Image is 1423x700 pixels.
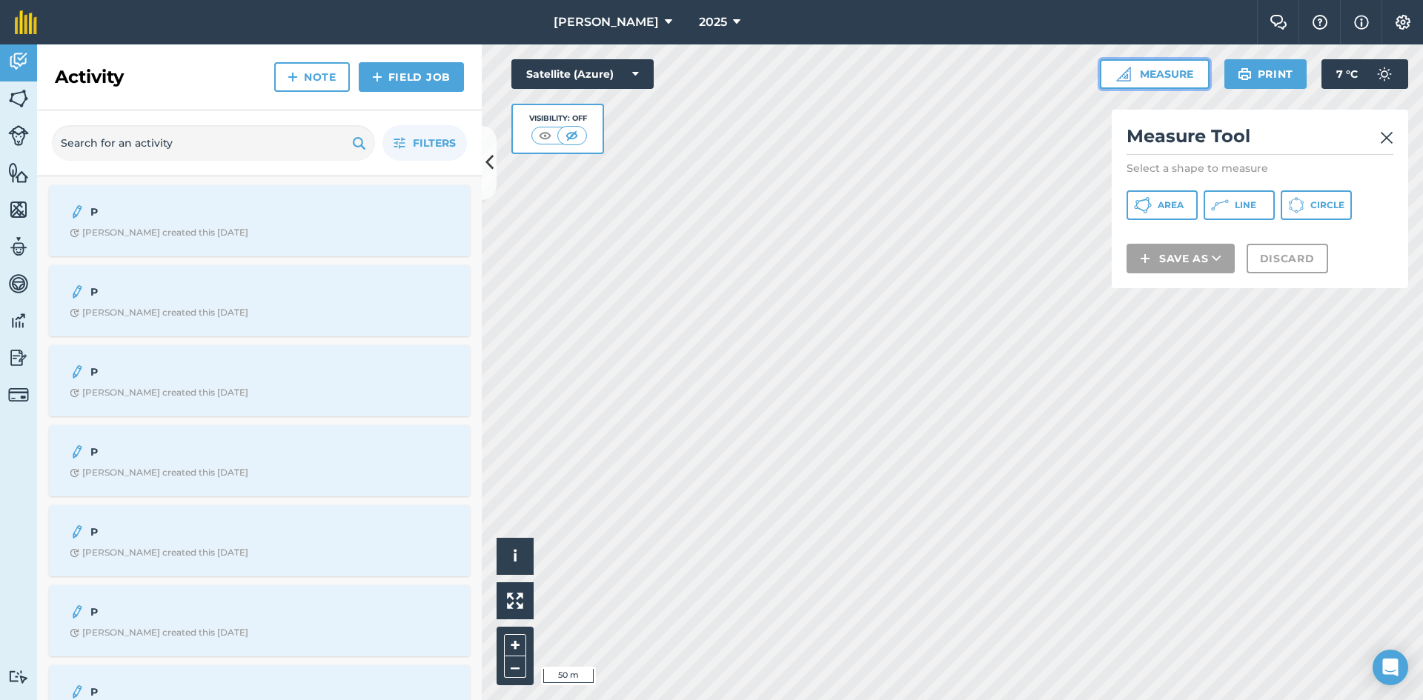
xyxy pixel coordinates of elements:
img: svg+xml;base64,PHN2ZyB4bWxucz0iaHR0cDovL3d3dy53My5vcmcvMjAwMC9zdmciIHdpZHRoPSI1NiIgaGVpZ2h0PSI2MC... [8,199,29,221]
img: fieldmargin Logo [15,10,37,34]
img: svg+xml;base64,PHN2ZyB4bWxucz0iaHR0cDovL3d3dy53My5vcmcvMjAwMC9zdmciIHdpZHRoPSIxNCIgaGVpZ2h0PSIyNC... [372,68,382,86]
span: 7 ° C [1336,59,1358,89]
div: [PERSON_NAME] created this [DATE] [70,467,248,479]
img: A cog icon [1394,15,1412,30]
strong: P [90,204,325,220]
img: Clock with arrow pointing clockwise [70,388,79,398]
img: svg+xml;base64,PD94bWwgdmVyc2lvbj0iMS4wIiBlbmNvZGluZz0idXRmLTgiPz4KPCEtLSBHZW5lcmF0b3I6IEFkb2JlIE... [8,125,29,146]
img: Four arrows, one pointing top left, one top right, one bottom right and the last bottom left [507,593,523,609]
input: Search for an activity [52,125,375,161]
img: svg+xml;base64,PD94bWwgdmVyc2lvbj0iMS4wIiBlbmNvZGluZz0idXRmLTgiPz4KPCEtLSBHZW5lcmF0b3I6IEFkb2JlIE... [8,347,29,369]
button: 7 °C [1321,59,1408,89]
a: PClock with arrow pointing clockwise[PERSON_NAME] created this [DATE] [58,354,461,407]
button: Filters [382,125,467,161]
button: Satellite (Azure) [511,59,654,89]
img: Clock with arrow pointing clockwise [70,548,79,558]
a: Note [274,62,350,92]
div: [PERSON_NAME] created this [DATE] [70,627,248,639]
div: [PERSON_NAME] created this [DATE] [70,387,248,399]
img: svg+xml;base64,PD94bWwgdmVyc2lvbj0iMS4wIiBlbmNvZGluZz0idXRmLTgiPz4KPCEtLSBHZW5lcmF0b3I6IEFkb2JlIE... [70,283,84,301]
img: svg+xml;base64,PD94bWwgdmVyc2lvbj0iMS4wIiBlbmNvZGluZz0idXRmLTgiPz4KPCEtLSBHZW5lcmF0b3I6IEFkb2JlIE... [8,273,29,295]
p: Select a shape to measure [1127,161,1393,176]
span: i [513,547,517,565]
img: svg+xml;base64,PHN2ZyB4bWxucz0iaHR0cDovL3d3dy53My5vcmcvMjAwMC9zdmciIHdpZHRoPSI1NiIgaGVpZ2h0PSI2MC... [8,161,29,184]
div: Open Intercom Messenger [1373,650,1408,685]
button: i [497,538,534,575]
div: Visibility: Off [529,113,587,124]
button: – [504,656,526,678]
img: svg+xml;base64,PHN2ZyB4bWxucz0iaHR0cDovL3d3dy53My5vcmcvMjAwMC9zdmciIHdpZHRoPSIxNyIgaGVpZ2h0PSIxNy... [1354,13,1369,31]
img: Clock with arrow pointing clockwise [70,308,79,318]
button: Discard [1247,244,1328,273]
span: Line [1235,199,1256,211]
a: PClock with arrow pointing clockwise[PERSON_NAME] created this [DATE] [58,274,461,327]
span: 2025 [699,13,727,31]
img: svg+xml;base64,PD94bWwgdmVyc2lvbj0iMS4wIiBlbmNvZGluZz0idXRmLTgiPz4KPCEtLSBHZW5lcmF0b3I6IEFkb2JlIE... [8,310,29,332]
img: svg+xml;base64,PD94bWwgdmVyc2lvbj0iMS4wIiBlbmNvZGluZz0idXRmLTgiPz4KPCEtLSBHZW5lcmF0b3I6IEFkb2JlIE... [8,670,29,684]
strong: P [90,364,325,380]
button: Line [1204,190,1275,220]
strong: P [90,524,325,540]
span: Filters [413,135,456,151]
img: svg+xml;base64,PD94bWwgdmVyc2lvbj0iMS4wIiBlbmNvZGluZz0idXRmLTgiPz4KPCEtLSBHZW5lcmF0b3I6IEFkb2JlIE... [70,523,84,541]
strong: P [90,604,325,620]
button: Circle [1281,190,1352,220]
button: Measure [1100,59,1210,89]
strong: P [90,444,325,460]
button: Area [1127,190,1198,220]
div: [PERSON_NAME] created this [DATE] [70,227,248,239]
h2: Activity [55,65,124,89]
img: Two speech bubbles overlapping with the left bubble in the forefront [1270,15,1287,30]
strong: P [90,284,325,300]
img: svg+xml;base64,PHN2ZyB4bWxucz0iaHR0cDovL3d3dy53My5vcmcvMjAwMC9zdmciIHdpZHRoPSI1MCIgaGVpZ2h0PSI0MC... [536,128,554,143]
a: PClock with arrow pointing clockwise[PERSON_NAME] created this [DATE] [58,434,461,487]
img: svg+xml;base64,PHN2ZyB4bWxucz0iaHR0cDovL3d3dy53My5vcmcvMjAwMC9zdmciIHdpZHRoPSIxNCIgaGVpZ2h0PSIyNC... [1140,250,1150,267]
img: svg+xml;base64,PHN2ZyB4bWxucz0iaHR0cDovL3d3dy53My5vcmcvMjAwMC9zdmciIHdpZHRoPSI1NiIgaGVpZ2h0PSI2MC... [8,87,29,110]
img: svg+xml;base64,PHN2ZyB4bWxucz0iaHR0cDovL3d3dy53My5vcmcvMjAwMC9zdmciIHdpZHRoPSI1MCIgaGVpZ2h0PSI0MC... [563,128,581,143]
button: + [504,634,526,656]
img: svg+xml;base64,PD94bWwgdmVyc2lvbj0iMS4wIiBlbmNvZGluZz0idXRmLTgiPz4KPCEtLSBHZW5lcmF0b3I6IEFkb2JlIE... [1370,59,1399,89]
img: svg+xml;base64,PD94bWwgdmVyc2lvbj0iMS4wIiBlbmNvZGluZz0idXRmLTgiPz4KPCEtLSBHZW5lcmF0b3I6IEFkb2JlIE... [70,363,84,381]
img: Clock with arrow pointing clockwise [70,468,79,478]
button: Save as [1127,244,1235,273]
img: svg+xml;base64,PD94bWwgdmVyc2lvbj0iMS4wIiBlbmNvZGluZz0idXRmLTgiPz4KPCEtLSBHZW5lcmF0b3I6IEFkb2JlIE... [70,603,84,621]
img: svg+xml;base64,PHN2ZyB4bWxucz0iaHR0cDovL3d3dy53My5vcmcvMjAwMC9zdmciIHdpZHRoPSIyMiIgaGVpZ2h0PSIzMC... [1380,129,1393,147]
img: svg+xml;base64,PHN2ZyB4bWxucz0iaHR0cDovL3d3dy53My5vcmcvMjAwMC9zdmciIHdpZHRoPSIxOSIgaGVpZ2h0PSIyNC... [1238,65,1252,83]
span: Circle [1310,199,1344,211]
img: Clock with arrow pointing clockwise [70,628,79,638]
strong: P [90,684,325,700]
img: A question mark icon [1311,15,1329,30]
div: [PERSON_NAME] created this [DATE] [70,307,248,319]
h2: Measure Tool [1127,124,1393,155]
a: Field Job [359,62,464,92]
button: Print [1224,59,1307,89]
img: svg+xml;base64,PD94bWwgdmVyc2lvbj0iMS4wIiBlbmNvZGluZz0idXRmLTgiPz4KPCEtLSBHZW5lcmF0b3I6IEFkb2JlIE... [70,203,84,221]
a: PClock with arrow pointing clockwise[PERSON_NAME] created this [DATE] [58,514,461,567]
div: [PERSON_NAME] created this [DATE] [70,547,248,559]
span: [PERSON_NAME] [554,13,659,31]
img: svg+xml;base64,PD94bWwgdmVyc2lvbj0iMS4wIiBlbmNvZGluZz0idXRmLTgiPz4KPCEtLSBHZW5lcmF0b3I6IEFkb2JlIE... [70,443,84,461]
img: Ruler icon [1116,67,1131,81]
img: svg+xml;base64,PD94bWwgdmVyc2lvbj0iMS4wIiBlbmNvZGluZz0idXRmLTgiPz4KPCEtLSBHZW5lcmF0b3I6IEFkb2JlIE... [8,236,29,258]
a: PClock with arrow pointing clockwise[PERSON_NAME] created this [DATE] [58,594,461,647]
img: svg+xml;base64,PHN2ZyB4bWxucz0iaHR0cDovL3d3dy53My5vcmcvMjAwMC9zdmciIHdpZHRoPSIxNCIgaGVpZ2h0PSIyNC... [288,68,298,86]
img: svg+xml;base64,PD94bWwgdmVyc2lvbj0iMS4wIiBlbmNvZGluZz0idXRmLTgiPz4KPCEtLSBHZW5lcmF0b3I6IEFkb2JlIE... [8,384,29,405]
span: Area [1158,199,1184,211]
img: Clock with arrow pointing clockwise [70,228,79,238]
a: PClock with arrow pointing clockwise[PERSON_NAME] created this [DATE] [58,194,461,247]
img: svg+xml;base64,PD94bWwgdmVyc2lvbj0iMS4wIiBlbmNvZGluZz0idXRmLTgiPz4KPCEtLSBHZW5lcmF0b3I6IEFkb2JlIE... [8,50,29,73]
img: svg+xml;base64,PHN2ZyB4bWxucz0iaHR0cDovL3d3dy53My5vcmcvMjAwMC9zdmciIHdpZHRoPSIxOSIgaGVpZ2h0PSIyNC... [352,134,366,152]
